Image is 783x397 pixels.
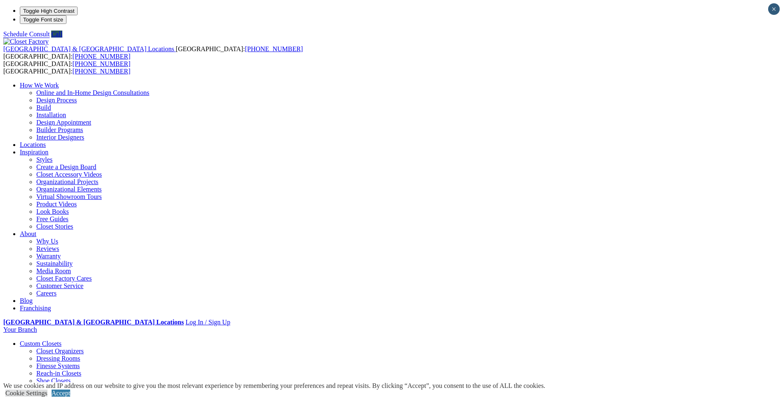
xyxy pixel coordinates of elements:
div: We use cookies and IP address on our website to give you the most relevant experience by remember... [3,382,545,390]
a: Custom Closets [20,340,62,347]
a: Locations [20,141,46,148]
a: Dressing Rooms [36,355,80,362]
a: Online and In-Home Design Consultations [36,89,149,96]
span: [GEOGRAPHIC_DATA] & [GEOGRAPHIC_DATA] Locations [3,45,174,52]
a: Product Videos [36,201,77,208]
a: Build [36,104,51,111]
a: Installation [36,111,66,118]
a: [GEOGRAPHIC_DATA] & [GEOGRAPHIC_DATA] Locations [3,319,184,326]
a: About [20,230,36,237]
img: Closet Factory [3,38,49,45]
a: Builder Programs [36,126,83,133]
a: Inspiration [20,149,48,156]
a: Interior Designers [36,134,84,141]
a: Warranty [36,253,61,260]
a: Closet Accessory Videos [36,171,102,178]
a: [PHONE_NUMBER] [245,45,303,52]
a: Sustainability [36,260,73,267]
a: Closet Stories [36,223,73,230]
a: Accept [52,390,70,397]
a: Create a Design Board [36,163,96,170]
a: [PHONE_NUMBER] [73,53,130,60]
a: Careers [36,290,57,297]
a: Schedule Consult [3,31,50,38]
a: Log In / Sign Up [185,319,230,326]
span: [GEOGRAPHIC_DATA]: [GEOGRAPHIC_DATA]: [3,60,130,75]
a: Why Us [36,238,58,245]
a: Design Appointment [36,119,91,126]
a: Virtual Showroom Tours [36,193,102,200]
a: Closet Organizers [36,347,84,354]
a: Reach-in Closets [36,370,81,377]
a: Free Guides [36,215,69,222]
span: [GEOGRAPHIC_DATA]: [GEOGRAPHIC_DATA]: [3,45,303,60]
span: Toggle High Contrast [23,8,74,14]
a: Look Books [36,208,69,215]
a: [PHONE_NUMBER] [73,60,130,67]
a: Customer Service [36,282,83,289]
a: [PHONE_NUMBER] [73,68,130,75]
a: Finesse Systems [36,362,80,369]
a: Franchising [20,305,51,312]
a: Closet Factory Cares [36,275,92,282]
button: Toggle High Contrast [20,7,78,15]
a: Styles [36,156,52,163]
a: Organizational Projects [36,178,98,185]
a: [GEOGRAPHIC_DATA] & [GEOGRAPHIC_DATA] Locations [3,45,176,52]
a: Blog [20,297,33,304]
a: Cookie Settings [5,390,47,397]
a: Call [51,31,62,38]
a: Shoe Closets [36,377,71,384]
a: Design Process [36,97,77,104]
span: Toggle Font size [23,17,63,23]
a: Organizational Elements [36,186,102,193]
a: Your Branch [3,326,37,333]
button: Toggle Font size [20,15,66,24]
a: Media Room [36,267,71,274]
a: Reviews [36,245,59,252]
a: How We Work [20,82,59,89]
button: Close [768,3,780,15]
